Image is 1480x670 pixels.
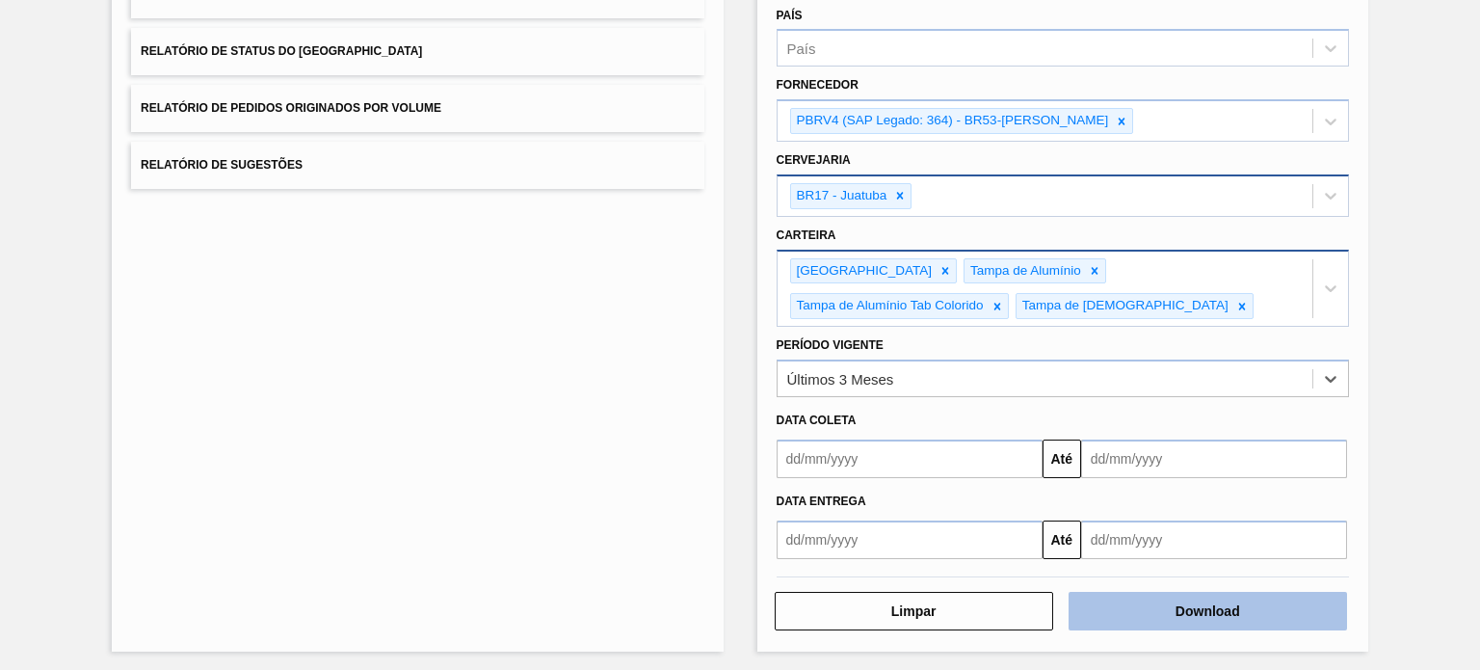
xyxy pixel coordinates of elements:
[131,85,703,132] button: Relatório de Pedidos Originados por Volume
[141,158,303,172] span: Relatório de Sugestões
[791,109,1112,133] div: PBRV4 (SAP Legado: 364) - BR53-[PERSON_NAME]
[965,259,1084,283] div: Tampa de Alumínio
[1081,521,1347,559] input: dd/mm/yyyy
[777,9,803,22] label: País
[141,101,441,115] span: Relatório de Pedidos Originados por Volume
[1017,294,1231,318] div: Tampa de [DEMOGRAPHIC_DATA]
[791,294,987,318] div: Tampa de Alumínio Tab Colorido
[787,40,816,57] div: País
[791,184,890,208] div: BR17 - Juatuba
[777,521,1043,559] input: dd/mm/yyyy
[775,592,1053,630] button: Limpar
[777,440,1043,478] input: dd/mm/yyyy
[777,153,851,167] label: Cervejaria
[777,414,857,427] span: Data coleta
[777,495,866,508] span: Data entrega
[131,28,703,75] button: Relatório de Status do [GEOGRAPHIC_DATA]
[1081,440,1347,478] input: dd/mm/yyyy
[777,228,836,242] label: Carteira
[777,338,884,352] label: Período Vigente
[1069,592,1347,630] button: Download
[791,259,936,283] div: [GEOGRAPHIC_DATA]
[1043,521,1081,559] button: Até
[131,142,703,189] button: Relatório de Sugestões
[1043,440,1081,478] button: Até
[777,78,859,92] label: Fornecedor
[787,371,894,388] div: Últimos 3 Meses
[141,44,422,58] span: Relatório de Status do [GEOGRAPHIC_DATA]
